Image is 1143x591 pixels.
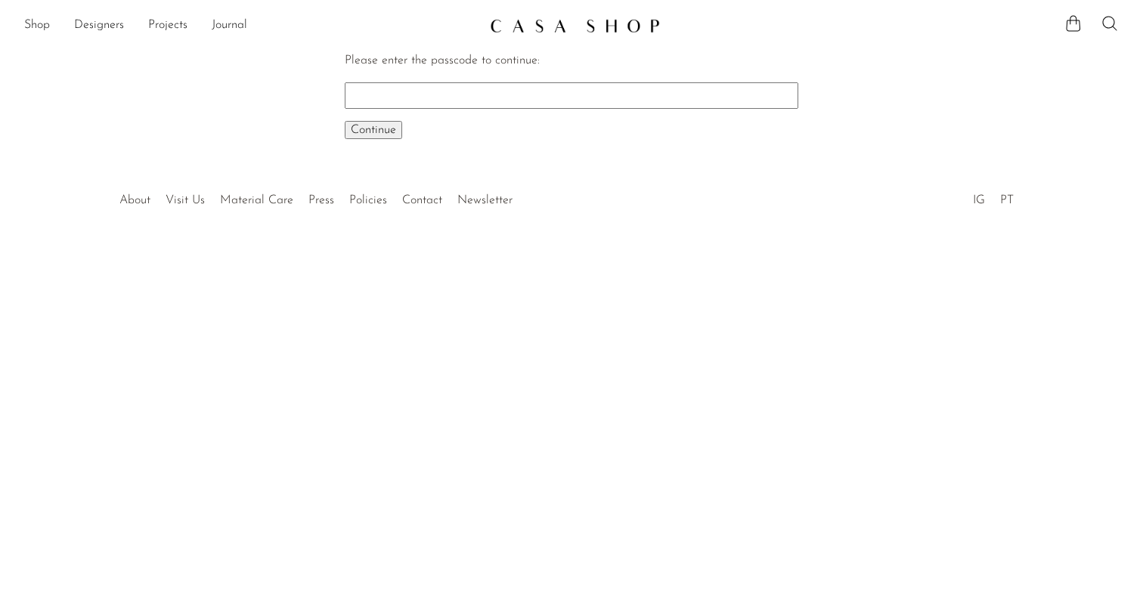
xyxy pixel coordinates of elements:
nav: Desktop navigation [24,13,478,39]
a: About [119,194,150,206]
a: Press [308,194,334,206]
label: Please enter the passcode to continue: [345,54,540,67]
a: Journal [212,16,247,36]
a: Contact [402,194,442,206]
a: Material Care [220,194,293,206]
a: Visit Us [166,194,205,206]
ul: Quick links [112,182,520,211]
a: Designers [74,16,124,36]
ul: NEW HEADER MENU [24,13,478,39]
ul: Social Medias [965,182,1021,211]
a: IG [973,194,985,206]
a: Projects [148,16,187,36]
button: Continue [345,121,402,139]
span: Continue [351,124,396,136]
a: Policies [349,194,387,206]
a: Shop [24,16,50,36]
a: PT [1000,194,1014,206]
